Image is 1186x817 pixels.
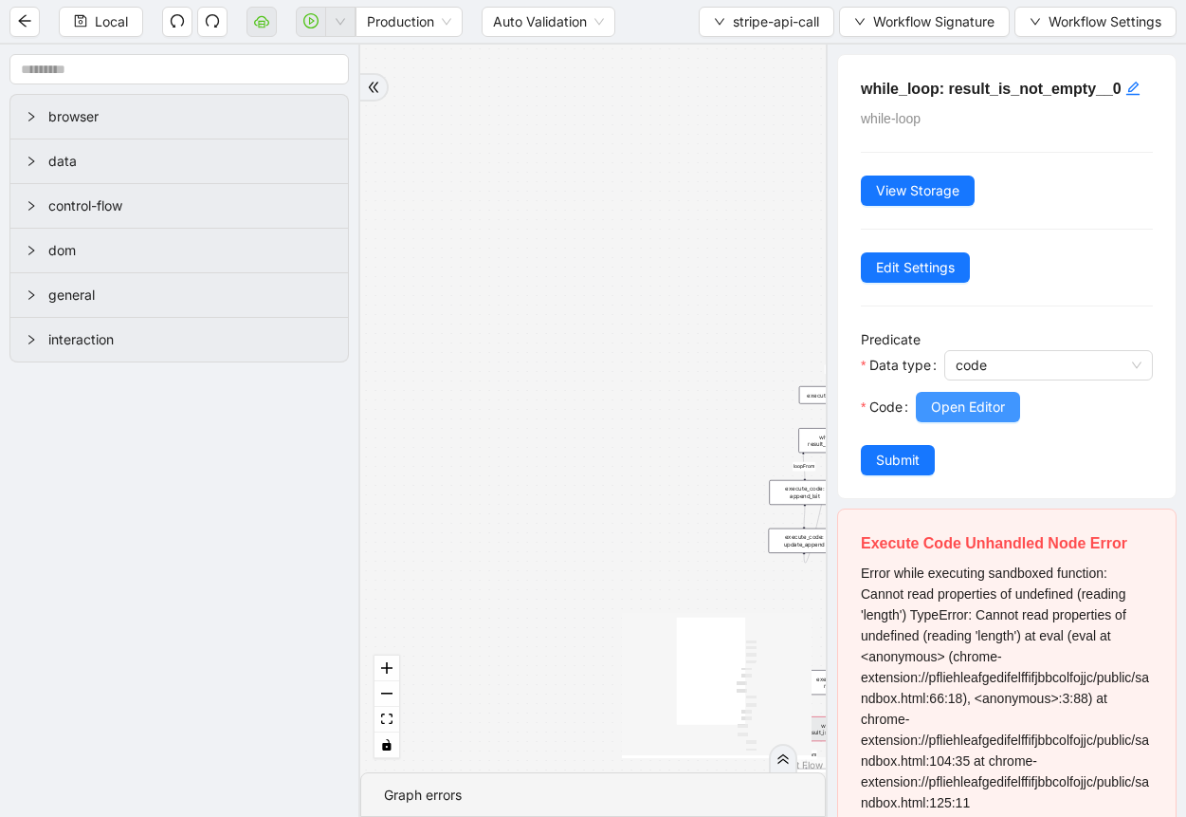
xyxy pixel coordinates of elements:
[769,529,840,553] div: execute_code: update_append
[861,78,1153,101] h5: while_loop: result_is_not_empty__0
[48,329,333,350] span: interaction
[799,386,870,404] div: execute_code: result
[10,184,348,228] div: control-flow
[876,257,955,278] span: Edit Settings
[9,7,40,37] button: arrow-left
[374,681,399,707] button: zoom out
[861,176,975,206] button: View Storage
[10,229,348,272] div: dom
[48,151,333,172] span: data
[876,180,959,201] span: View Storage
[798,428,869,453] div: while_loop: result_is_not_empty
[26,289,37,301] span: right
[374,733,399,758] button: toggle interactivity
[374,656,399,681] button: zoom in
[26,200,37,212] span: right
[794,743,817,767] g: Edge from while_loop: result_is_not_empty__0 to execute_code: append_lsit__0
[776,752,790,766] span: double-right
[714,16,725,28] span: down
[10,273,348,317] div: general
[956,351,1141,380] span: code
[733,11,819,32] span: stripe-api-call
[861,252,970,283] button: Edit Settings
[769,480,840,505] div: execute_code: append_lsit
[48,240,333,261] span: dom
[374,707,399,733] button: fit view
[861,532,1153,555] h5: Execute Code Unhandled Node Error
[869,397,903,418] span: Code
[854,16,866,28] span: down
[367,8,451,36] span: Production
[793,455,815,478] g: Edge from while_loop: result_is_not_empty to execute_code: append_lsit
[1049,11,1161,32] span: Workflow Settings
[367,81,380,94] span: double-right
[254,13,269,28] span: cloud-server
[48,195,333,216] span: control-flow
[1125,78,1140,101] div: click to edit id
[74,14,87,28] span: save
[916,392,1020,422] button: Open Editor
[804,325,866,564] g: Edge from execute_code: update_append to http_request: stripe
[296,7,326,37] button: play-circle
[10,139,348,183] div: data
[861,331,921,347] label: Predicate
[325,7,356,37] button: down
[10,318,348,362] div: interaction
[493,8,604,36] span: Auto Validation
[303,13,319,28] span: play-circle
[162,7,192,37] button: undo
[59,7,143,37] button: saveLocal
[26,245,37,256] span: right
[861,111,921,126] span: while-loop
[873,11,994,32] span: Workflow Signature
[861,445,935,475] button: Submit
[335,16,346,28] span: down
[876,450,920,471] span: Submit
[48,285,333,306] span: general
[170,13,185,28] span: undo
[26,156,37,167] span: right
[1030,16,1041,28] span: down
[10,95,348,139] div: browser
[804,507,805,527] g: Edge from execute_code: append_lsit to execute_code: update_append
[1125,81,1140,96] span: edit
[95,11,128,32] span: Local
[839,7,1010,37] button: downWorkflow Signature
[869,355,931,376] span: Data type
[384,785,802,806] div: Graph errors
[699,7,834,37] button: downstripe-api-call
[17,13,32,28] span: arrow-left
[197,7,228,37] button: redo
[825,354,846,384] g: Edge from http_request: stripe to execute_code: result
[246,7,277,37] button: cloud-server
[26,111,37,122] span: right
[1014,7,1177,37] button: downWorkflow Settings
[48,106,333,127] span: browser
[861,566,1149,810] span: Error while executing sandboxed function: Cannot read properties of undefined (reading 'length') ...
[774,759,823,771] a: React Flow attribution
[205,13,220,28] span: redo
[26,334,37,345] span: right
[931,397,1005,418] span: Open Editor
